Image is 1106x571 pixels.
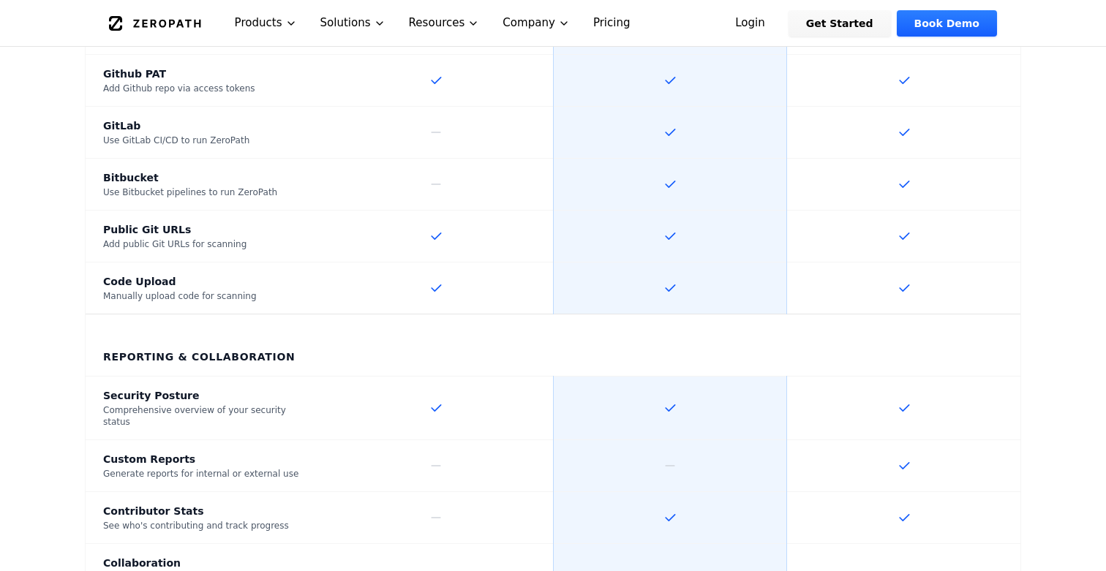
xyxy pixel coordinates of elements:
div: Generate reports for internal or external use [103,468,302,480]
div: Use GitLab CI/CD to run ZeroPath [103,135,302,146]
div: Add Github repo via access tokens [103,83,302,94]
div: Security Posture [103,388,302,403]
div: Github PAT [103,67,302,81]
a: Login [718,10,783,37]
div: Custom Reports [103,452,302,466]
div: Comprehensive overview of your security status [103,404,302,428]
div: Manually upload code for scanning [103,290,302,302]
div: Use Bitbucket pipelines to run ZeroPath [103,186,302,198]
div: Add public Git URLs for scanning [103,238,302,250]
div: Public Git URLs [103,222,302,237]
div: Contributor Stats [103,504,302,518]
a: Book Demo [897,10,997,37]
div: GitLab [103,118,302,133]
th: Reporting & Collaboration [86,314,1020,377]
a: Get Started [789,10,891,37]
div: Code Upload [103,274,302,289]
div: Collaboration [103,556,302,570]
div: Bitbucket [103,170,302,185]
div: See who's contributing and track progress [103,520,302,532]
